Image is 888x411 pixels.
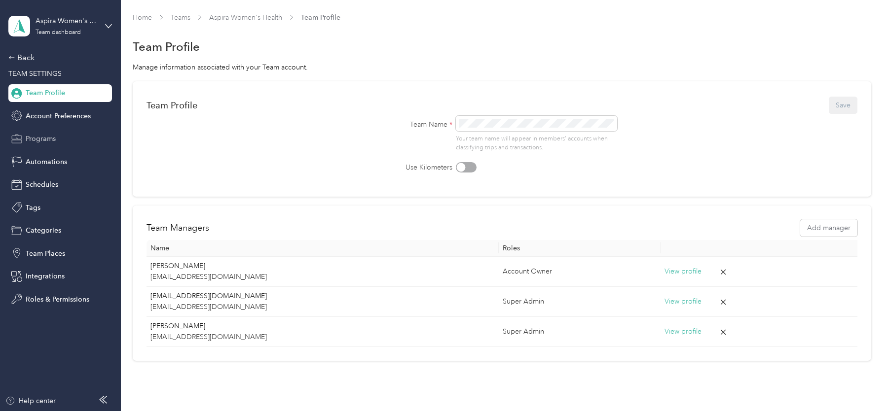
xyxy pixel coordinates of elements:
[26,179,58,190] span: Schedules
[133,13,152,22] a: Home
[133,41,200,52] h1: Team Profile
[503,326,657,337] div: Super Admin
[26,248,65,259] span: Team Places
[364,119,452,130] label: Team Name
[5,396,56,406] button: Help center
[456,135,617,152] p: Your team name will appear in members’ accounts when classifying trips and transactions.
[147,240,499,257] th: Name
[147,221,209,235] h2: Team Managers
[150,261,495,272] p: [PERSON_NAME]
[833,356,888,411] iframe: Everlance-gr Chat Button Frame
[26,134,56,144] span: Programs
[665,296,702,307] button: View profile
[8,69,62,78] span: TEAM SETTINGS
[8,52,107,64] div: Back
[503,296,657,307] div: Super Admin
[36,30,81,35] div: Team dashboard
[26,111,91,121] span: Account Preferences
[150,332,495,342] p: [EMAIL_ADDRESS][DOMAIN_NAME]
[171,13,190,22] a: Teams
[26,225,61,236] span: Categories
[665,266,702,277] button: View profile
[800,219,857,237] button: Add manager
[147,100,197,110] div: Team Profile
[150,321,495,332] p: [PERSON_NAME]
[301,12,340,23] span: Team Profile
[26,157,67,167] span: Automations
[499,240,661,257] th: Roles
[150,291,495,302] p: [EMAIL_ADDRESS][DOMAIN_NAME]
[209,13,282,22] a: Aspira Women's Health
[364,162,452,172] label: Use Kilometers
[26,271,65,281] span: Integrations
[150,302,495,312] p: [EMAIL_ADDRESS][DOMAIN_NAME]
[26,294,89,305] span: Roles & Permissions
[503,266,657,277] div: Account Owner
[665,326,702,337] button: View profile
[150,272,495,282] p: [EMAIL_ADDRESS][DOMAIN_NAME]
[26,88,65,98] span: Team Profile
[36,16,97,26] div: Aspira Women's Health
[133,62,871,72] div: Manage information associated with your Team account.
[26,203,40,213] span: Tags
